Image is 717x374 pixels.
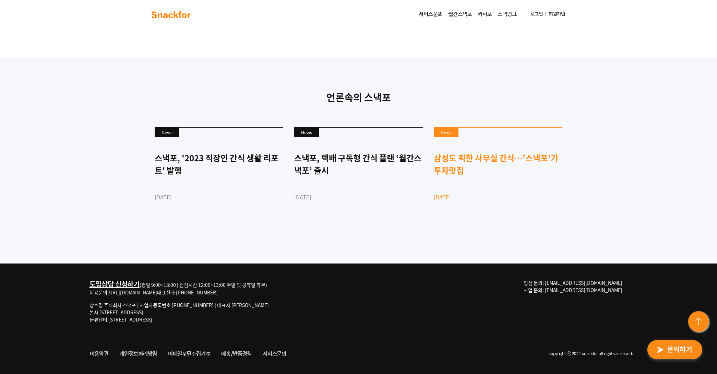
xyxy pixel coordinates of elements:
a: 스낵링크 [495,8,519,21]
a: News 삼성도 픽한 사무실 간식…'스낵포'가 투자맛집 [DATE] [434,127,562,225]
li: copyright ⓒ 2021 snackfor all rights reserved. [292,348,633,360]
p: 상호명 주식회사 스낵포 | 사업자등록번호 [PHONE_NUMBER] | 대표자 [PERSON_NAME] 본사 [STREET_ADDRESS] 물류센터 [STREET_ADDRESS] [89,302,269,323]
a: 서비스문의 [257,348,292,360]
a: 로그인 [528,8,546,21]
div: News [434,128,458,137]
a: 홈 [2,218,45,235]
span: 입점 문의: [EMAIL_ADDRESS][DOMAIN_NAME] 사업 문의: [EMAIL_ADDRESS][DOMAIN_NAME] [524,279,622,293]
a: News 스낵포, '2023 직장인 간식 생활 리포트' 발행 [DATE] [155,127,283,225]
a: 이메일무단수집거부 [163,348,216,360]
a: 회원가입 [546,8,568,21]
a: 개인정보처리방침 [114,348,163,360]
span: 홈 [22,228,26,233]
div: [DATE] [434,193,562,201]
a: 도입상담 신청하기 [89,279,140,289]
a: 커피포 [475,8,495,21]
div: News [294,128,319,137]
a: 설정 [88,218,132,235]
a: 월간스낵포 [445,8,475,21]
span: 설정 [106,228,114,233]
div: [DATE] [294,193,423,201]
div: News [155,128,179,137]
a: 대화 [45,218,88,235]
a: 서비스문의 [416,8,445,21]
div: 스낵포, '2023 직장인 간식 생활 리포트' 발행 [155,152,283,176]
div: (평일 9:00~18:00 | 점심시간 12:00~13:00 주말 및 공휴일 휴무) 이용문의 대표전화 [PHONE_NUMBER] [89,279,269,296]
span: 대화 [63,228,71,234]
div: [DATE] [155,193,283,201]
a: 이용약관 [84,348,114,360]
a: 배송/반품정책 [216,348,257,360]
img: floating-button [687,310,712,335]
p: 언론속의 스낵포 [150,90,568,105]
img: background-main-color.svg [150,9,193,20]
div: 스낵포, 택배 구독형 간식 플랜 ‘월간스낵포’ 출시 [294,152,423,176]
a: News 스낵포, 택배 구독형 간식 플랜 ‘월간스낵포’ 출시 [DATE] [294,127,423,225]
div: 삼성도 픽한 사무실 간식…'스낵포'가 투자맛집 [434,152,562,176]
a: [URL][DOMAIN_NAME] [107,289,157,296]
